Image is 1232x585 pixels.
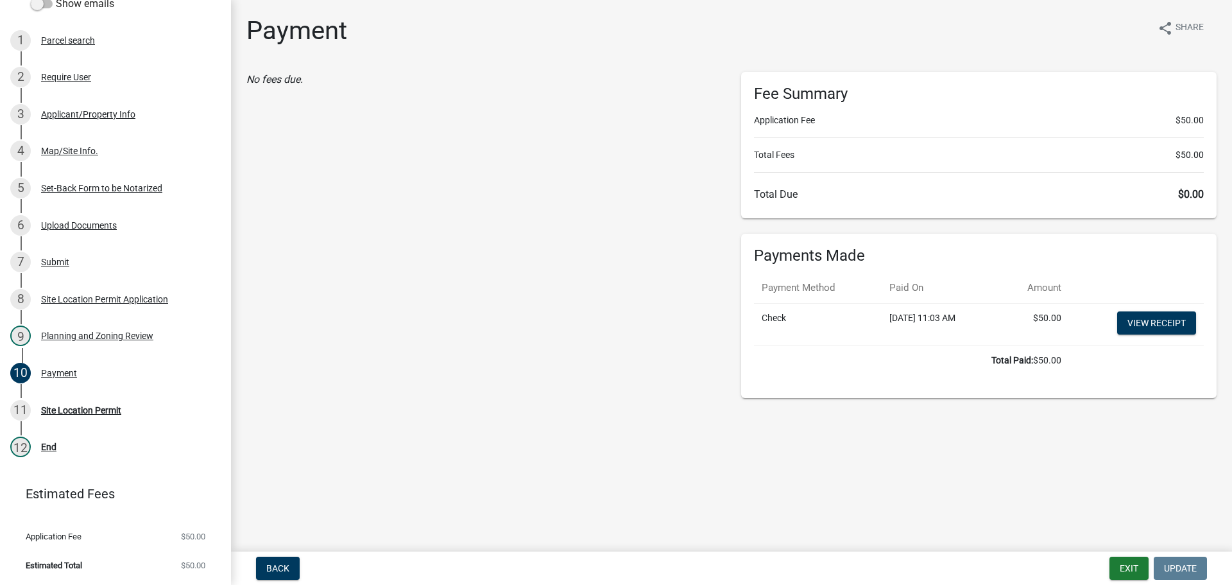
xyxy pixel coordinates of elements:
[266,563,289,573] span: Back
[41,442,56,451] div: End
[41,369,77,378] div: Payment
[246,15,347,46] h1: Payment
[882,303,998,345] td: [DATE] 11:03 AM
[998,273,1069,303] th: Amount
[10,437,31,457] div: 12
[1154,557,1207,580] button: Update
[256,557,300,580] button: Back
[26,561,82,570] span: Estimated Total
[10,326,31,346] div: 9
[754,303,882,345] td: Check
[41,73,91,82] div: Require User
[754,247,1204,265] h6: Payments Made
[41,295,168,304] div: Site Location Permit Application
[754,85,1204,103] h6: Fee Summary
[246,73,303,85] i: No fees due.
[41,110,135,119] div: Applicant/Property Info
[754,273,882,303] th: Payment Method
[10,400,31,421] div: 11
[41,258,69,266] div: Submit
[10,481,210,507] a: Estimated Fees
[41,36,95,45] div: Parcel search
[41,406,121,415] div: Site Location Permit
[26,532,81,541] span: Application Fee
[10,363,31,383] div: 10
[10,289,31,310] div: 8
[41,146,98,155] div: Map/Site Info.
[1178,188,1204,200] span: $0.00
[10,104,31,125] div: 3
[882,273,998,303] th: Paid On
[991,355,1033,365] b: Total Paid:
[10,141,31,161] div: 4
[41,331,153,340] div: Planning and Zoning Review
[1158,21,1173,36] i: share
[10,252,31,272] div: 7
[754,345,1069,375] td: $50.00
[181,532,205,541] span: $50.00
[10,178,31,198] div: 5
[1117,311,1196,335] a: View receipt
[1176,114,1204,127] span: $50.00
[1147,15,1214,40] button: shareShare
[998,303,1069,345] td: $50.00
[181,561,205,570] span: $50.00
[754,114,1204,127] li: Application Fee
[1176,21,1204,36] span: Share
[1109,557,1149,580] button: Exit
[1164,563,1197,573] span: Update
[1176,148,1204,162] span: $50.00
[41,184,162,193] div: Set-Back Form to be Notarized
[41,221,117,230] div: Upload Documents
[754,188,1204,200] h6: Total Due
[754,148,1204,162] li: Total Fees
[10,67,31,87] div: 2
[10,215,31,236] div: 6
[10,30,31,51] div: 1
